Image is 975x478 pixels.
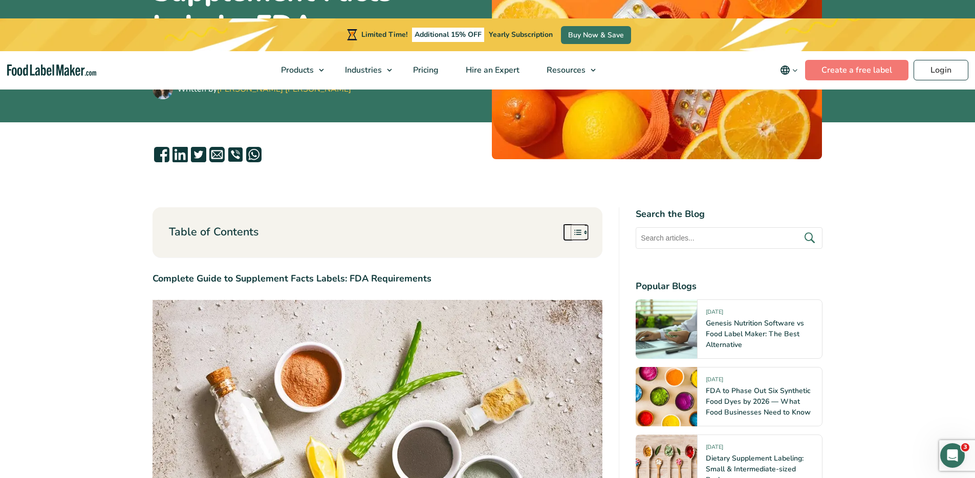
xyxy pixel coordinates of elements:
[342,64,383,76] span: Industries
[153,272,431,285] strong: Complete Guide to Supplement Facts Labels: FDA Requirements
[489,30,553,39] span: Yearly Subscription
[706,318,804,350] a: Genesis Nutrition Software vs Food Label Maker: The Best Alternative
[544,64,587,76] span: Resources
[169,224,258,240] p: Table of Contents
[561,26,631,44] a: Buy Now & Save
[706,443,723,455] span: [DATE]
[706,386,811,417] a: FDA to Phase Out Six Synthetic Food Dyes by 2026 — What Food Businesses Need to Know
[636,227,822,249] input: Search articles...
[533,51,601,89] a: Resources
[452,51,531,89] a: Hire an Expert
[332,51,397,89] a: Industries
[278,64,315,76] span: Products
[410,64,440,76] span: Pricing
[636,279,822,293] h4: Popular Blogs
[636,207,822,221] h4: Search the Blog
[563,224,586,241] a: Toggle Table of Content
[400,51,450,89] a: Pricing
[940,443,965,468] iframe: Intercom live chat
[706,376,723,387] span: [DATE]
[463,64,521,76] span: Hire an Expert
[805,60,908,80] a: Create a free label
[412,28,484,42] span: Additional 15% OFF
[961,443,969,451] span: 3
[268,51,329,89] a: Products
[706,308,723,320] span: [DATE]
[217,83,351,95] a: [PERSON_NAME] [PERSON_NAME]
[361,30,407,39] span: Limited Time!
[914,60,968,80] a: Login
